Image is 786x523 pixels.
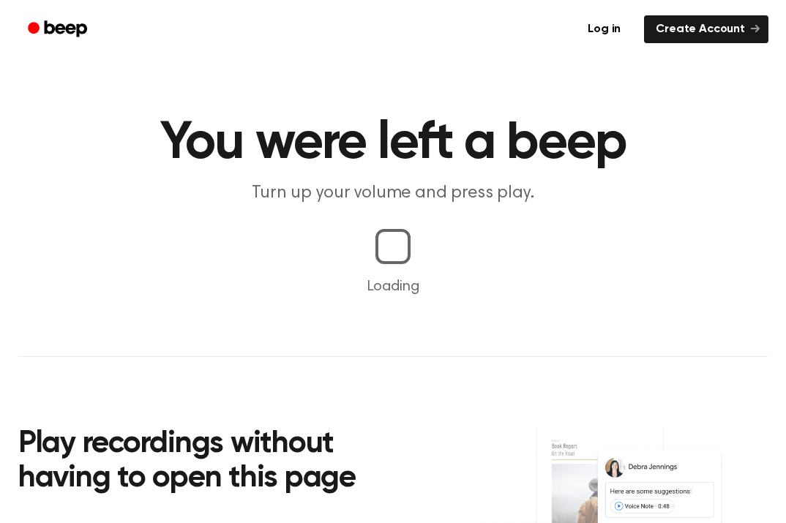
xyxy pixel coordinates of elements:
p: Turn up your volume and press play. [112,181,674,206]
h1: You were left a beep [18,117,768,170]
a: Log in [573,12,635,46]
a: Create Account [644,15,768,43]
a: Beep [18,15,100,44]
h2: Play recordings without having to open this page [18,427,413,497]
p: Loading [18,276,768,298]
